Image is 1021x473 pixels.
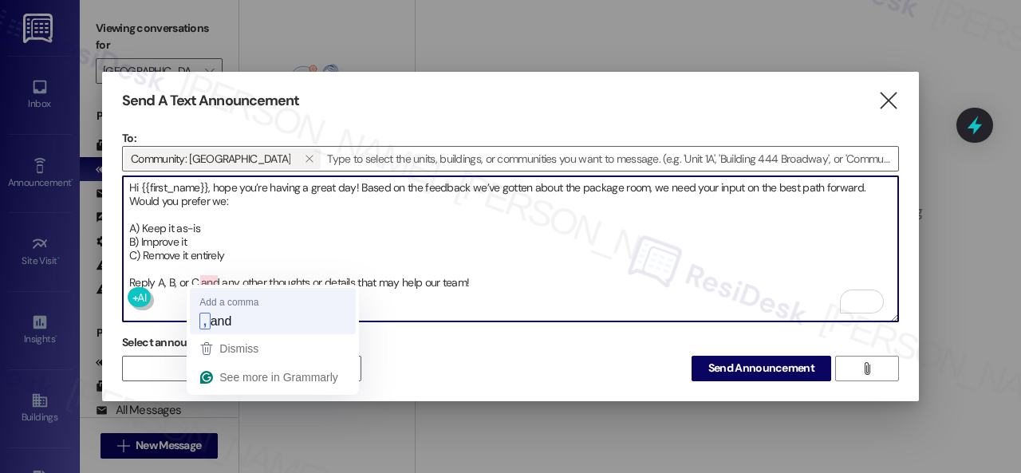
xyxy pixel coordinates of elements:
[131,148,290,169] span: Community: Halston Park Central
[861,362,873,375] i: 
[122,330,309,355] label: Select announcement type (optional)
[708,360,814,376] span: Send Announcement
[122,175,899,322] div: To enrich screen reader interactions, please activate Accessibility in Grammarly extension settings
[122,92,299,110] h3: Send A Text Announcement
[122,130,899,146] p: To:
[692,356,831,381] button: Send Announcement
[297,148,321,169] button: Community: Halston Park Central
[305,152,313,165] i: 
[322,147,898,171] input: Type to select the units, buildings, or communities you want to message. (e.g. 'Unit 1A', 'Buildi...
[877,93,899,109] i: 
[123,176,898,321] textarea: To enrich screen reader interactions, please activate Accessibility in Grammarly extension settings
